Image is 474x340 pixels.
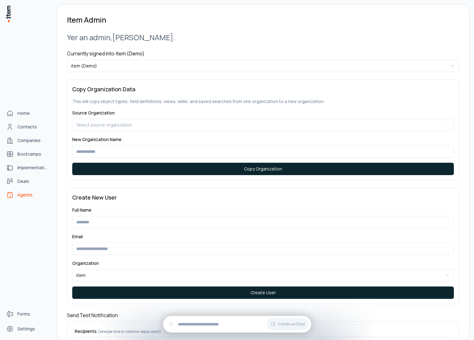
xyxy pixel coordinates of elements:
img: Item Brain Logo [5,5,11,23]
div: Continue Chat [163,316,311,333]
span: Implementations [17,165,48,171]
span: Companies [17,137,41,144]
label: Source Organization [72,110,115,116]
span: Continue Chat [278,322,305,327]
span: (one per line or comma-separated) [98,329,161,334]
span: Bootcamps [17,151,41,157]
label: Recipients [75,329,451,334]
label: Email [72,234,83,239]
label: Full Name [72,207,91,213]
a: Agents [4,189,51,201]
h3: Create New User [72,193,454,202]
h4: Send Test Notification [67,312,459,319]
a: implementations [4,161,51,174]
h4: Currently signed into: item (Demo) [67,50,459,57]
a: Home [4,107,51,119]
span: Deals [17,178,29,184]
a: deals [4,175,51,187]
h3: Copy Organization Data [72,85,454,93]
button: Create User [72,286,454,299]
a: Settings [4,323,51,335]
a: Forms [4,308,51,320]
button: Copy Organization [72,163,454,175]
span: Contacts [17,124,37,130]
label: New Organization Name [72,136,122,142]
button: Continue Chat [267,318,309,330]
a: bootcamps [4,148,51,160]
span: Forms [17,311,30,317]
h1: Item Admin [67,15,106,25]
a: Companies [4,134,51,147]
a: Contacts [4,121,51,133]
label: Organization [72,260,99,266]
span: Agents [17,192,33,198]
span: Settings [17,326,35,332]
span: Home [17,110,30,116]
h2: Yer an admin, [PERSON_NAME] . [67,32,459,42]
p: This will copy object types, field definitions, views, skills, and saved searches from one organi... [72,98,454,105]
